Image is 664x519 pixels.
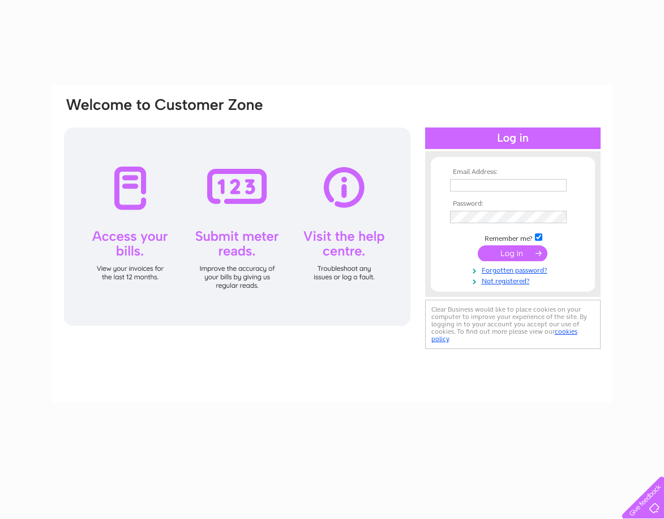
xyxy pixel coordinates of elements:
[447,168,579,176] th: Email Address:
[425,300,601,349] div: Clear Business would like to place cookies on your computer to improve your experience of the sit...
[450,275,579,286] a: Not registered?
[450,264,579,275] a: Forgotten password?
[478,245,547,261] input: Submit
[431,327,577,343] a: cookies policy
[447,232,579,243] td: Remember me?
[447,200,579,208] th: Password:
